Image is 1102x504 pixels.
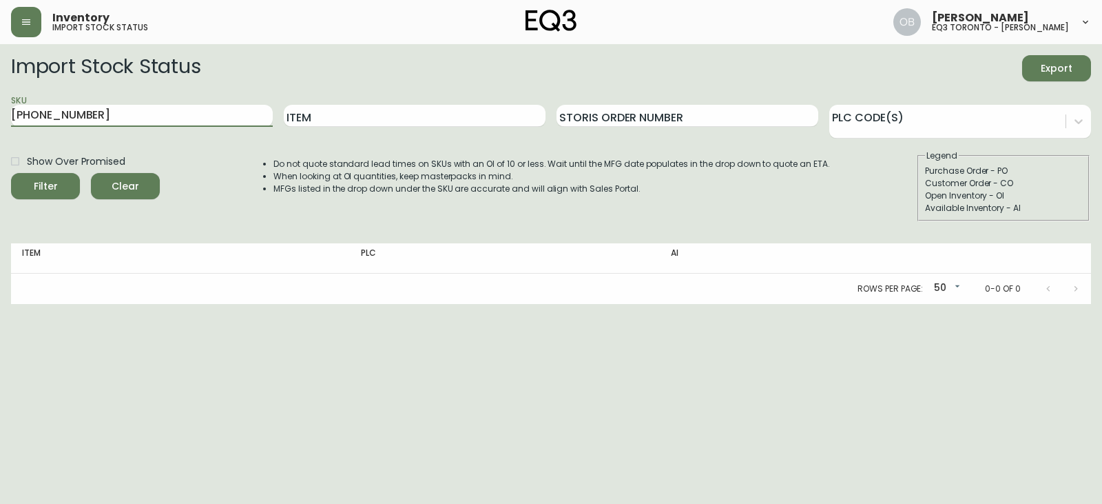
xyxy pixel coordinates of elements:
[52,12,110,23] span: Inventory
[660,243,907,274] th: AI
[27,154,125,169] span: Show Over Promised
[925,190,1082,202] div: Open Inventory - OI
[11,173,80,199] button: Filter
[350,243,660,274] th: PLC
[273,170,830,183] li: When looking at OI quantities, keep masterpacks in mind.
[932,12,1029,23] span: [PERSON_NAME]
[1022,55,1091,81] button: Export
[925,165,1082,177] div: Purchase Order - PO
[52,23,148,32] h5: import stock status
[928,277,963,300] div: 50
[985,283,1021,295] p: 0-0 of 0
[925,150,959,162] legend: Legend
[932,23,1069,32] h5: eq3 toronto - [PERSON_NAME]
[1033,60,1080,77] span: Export
[526,10,576,32] img: logo
[925,202,1082,214] div: Available Inventory - AI
[34,178,58,195] div: Filter
[925,177,1082,190] div: Customer Order - CO
[273,183,830,195] li: MFGs listed in the drop down under the SKU are accurate and will align with Sales Portal.
[102,178,149,195] span: Clear
[857,283,923,295] p: Rows per page:
[11,243,350,274] th: Item
[893,8,921,36] img: 8e0065c524da89c5c924d5ed86cfe468
[91,173,160,199] button: Clear
[273,158,830,170] li: Do not quote standard lead times on SKUs with an OI of 10 or less. Wait until the MFG date popula...
[11,55,200,81] h2: Import Stock Status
